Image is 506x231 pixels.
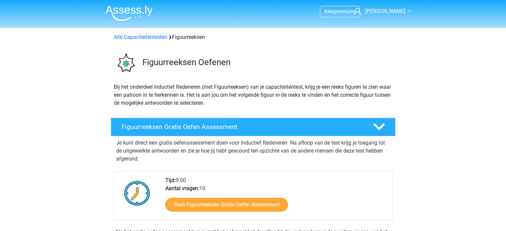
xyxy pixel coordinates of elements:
[324,8,334,15] span: Kies
[114,34,167,40] a: Alle Capaciteitentesten
[108,118,398,136] a: Figuurreeksen Gratis Oefen Assessment
[165,198,288,212] a: Start Figuurreeksen Gratis Oefen Assessment
[165,185,199,191] b: Aantal vragen:
[120,176,154,210] img: Klok
[160,176,392,220] div: 9:00 10
[114,83,393,107] p: Bij het onderdeel Inductief Redeneren (met Figuurreeksen) van je capaciteitentest, krijg je een r...
[334,8,355,15] span: premium
[111,49,139,77] img: figuurreeksen
[121,123,362,131] h4: Figuurreeksen Gratis Oefen Assessment
[105,5,153,21] img: Assessly
[111,33,395,41] div: Figuurreeksen
[365,8,405,14] span: [PERSON_NAME]
[142,57,390,67] h3: Figuurreeksen Oefenen
[165,177,176,183] b: Tijd:
[320,7,359,16] a: Kiespremium
[351,7,406,15] a: [PERSON_NAME]
[116,139,390,163] p: Je kunt direct een gratis oefenassessment doen voor Inductief Redeneren. Na afloop van de test kr...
